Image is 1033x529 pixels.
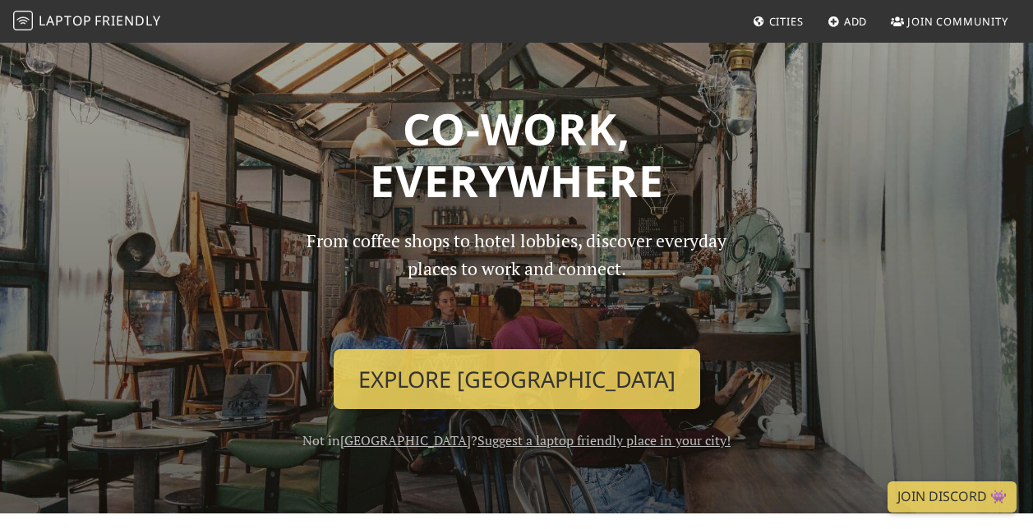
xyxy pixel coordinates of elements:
[907,14,1008,29] span: Join Community
[340,431,471,449] a: [GEOGRAPHIC_DATA]
[334,349,700,410] a: Explore [GEOGRAPHIC_DATA]
[302,431,731,449] span: Not in ?
[293,227,741,336] p: From coffee shops to hotel lobbies, discover everyday places to work and connect.
[746,7,810,36] a: Cities
[821,7,874,36] a: Add
[95,11,160,30] span: Friendly
[477,431,731,449] a: Suggest a laptop friendly place in your city!
[884,7,1015,36] a: Join Community
[13,11,33,30] img: LaptopFriendly
[39,11,92,30] span: Laptop
[58,103,975,207] h1: Co-work, Everywhere
[888,481,1017,513] a: Join Discord 👾
[13,7,161,36] a: LaptopFriendly LaptopFriendly
[844,14,868,29] span: Add
[769,14,804,29] span: Cities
